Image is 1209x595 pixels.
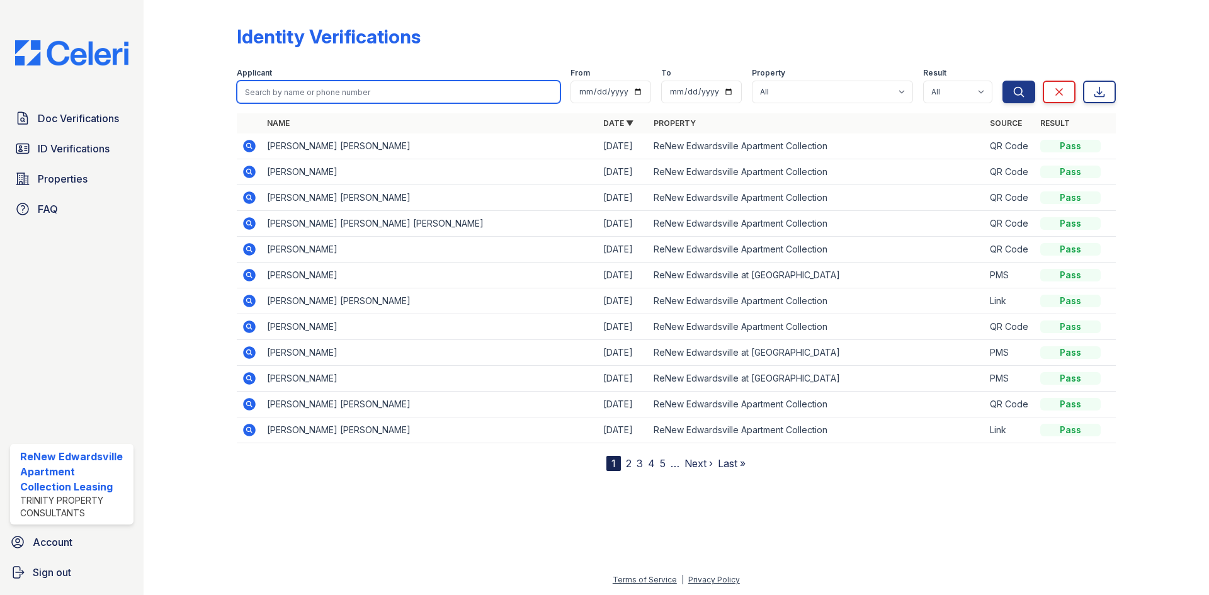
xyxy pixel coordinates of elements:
span: ID Verifications [38,141,110,156]
div: Pass [1040,191,1101,204]
a: Date ▼ [603,118,633,128]
td: ReNew Edwardsville at [GEOGRAPHIC_DATA] [649,366,985,392]
a: Next › [684,457,713,470]
a: 4 [648,457,655,470]
td: QR Code [985,237,1035,263]
label: Property [752,68,785,78]
a: 2 [626,457,632,470]
td: QR Code [985,392,1035,417]
td: [DATE] [598,237,649,263]
td: ReNew Edwardsville Apartment Collection [649,159,985,185]
a: Properties [10,166,133,191]
td: [DATE] [598,185,649,211]
label: To [661,68,671,78]
td: ReNew Edwardsville Apartment Collection [649,417,985,443]
td: PMS [985,366,1035,392]
td: ReNew Edwardsville Apartment Collection [649,392,985,417]
div: Pass [1040,243,1101,256]
a: Name [267,118,290,128]
td: PMS [985,263,1035,288]
a: ID Verifications [10,136,133,161]
td: ReNew Edwardsville Apartment Collection [649,314,985,340]
div: Pass [1040,398,1101,411]
a: Sign out [5,560,139,585]
div: Pass [1040,372,1101,385]
td: [PERSON_NAME] [PERSON_NAME] [262,185,598,211]
td: [PERSON_NAME] [PERSON_NAME] [262,133,598,159]
div: Pass [1040,320,1101,333]
td: [PERSON_NAME] [PERSON_NAME] [262,288,598,314]
a: Result [1040,118,1070,128]
div: Pass [1040,166,1101,178]
td: ReNew Edwardsville at [GEOGRAPHIC_DATA] [649,263,985,288]
td: [PERSON_NAME] [262,237,598,263]
div: Pass [1040,217,1101,230]
div: Pass [1040,295,1101,307]
td: [PERSON_NAME] [262,366,598,392]
label: Applicant [237,68,272,78]
td: Link [985,417,1035,443]
td: [DATE] [598,392,649,417]
td: [DATE] [598,263,649,288]
a: 3 [637,457,643,470]
td: ReNew Edwardsville Apartment Collection [649,288,985,314]
a: Privacy Policy [688,575,740,584]
a: Terms of Service [613,575,677,584]
div: ReNew Edwardsville Apartment Collection Leasing [20,449,128,494]
div: Identity Verifications [237,25,421,48]
td: [PERSON_NAME] [262,159,598,185]
div: Pass [1040,140,1101,152]
a: 5 [660,457,666,470]
td: [DATE] [598,211,649,237]
div: 1 [606,456,621,471]
td: [DATE] [598,417,649,443]
span: Sign out [33,565,71,580]
td: [PERSON_NAME] [262,314,598,340]
td: PMS [985,340,1035,366]
div: Trinity Property Consultants [20,494,128,519]
img: CE_Logo_Blue-a8612792a0a2168367f1c8372b55b34899dd931a85d93a1a3d3e32e68fde9ad4.png [5,40,139,65]
label: From [570,68,590,78]
td: [DATE] [598,366,649,392]
td: ReNew Edwardsville Apartment Collection [649,237,985,263]
td: [DATE] [598,340,649,366]
td: [DATE] [598,288,649,314]
td: [PERSON_NAME] [PERSON_NAME] [262,392,598,417]
td: ReNew Edwardsville Apartment Collection [649,211,985,237]
a: Last » [718,457,746,470]
td: [PERSON_NAME] [262,340,598,366]
td: ReNew Edwardsville Apartment Collection [649,185,985,211]
div: | [681,575,684,584]
span: Account [33,535,72,550]
a: Source [990,118,1022,128]
span: Doc Verifications [38,111,119,126]
div: Pass [1040,269,1101,281]
td: [PERSON_NAME] [PERSON_NAME] [PERSON_NAME] [262,211,598,237]
td: QR Code [985,211,1035,237]
a: Account [5,530,139,555]
td: QR Code [985,133,1035,159]
a: Doc Verifications [10,106,133,131]
div: Pass [1040,424,1101,436]
td: [DATE] [598,133,649,159]
td: Link [985,288,1035,314]
div: Pass [1040,346,1101,359]
td: [PERSON_NAME] [262,263,598,288]
span: Properties [38,171,88,186]
td: ReNew Edwardsville Apartment Collection [649,133,985,159]
td: QR Code [985,314,1035,340]
td: [DATE] [598,314,649,340]
td: [DATE] [598,159,649,185]
span: … [671,456,679,471]
input: Search by name or phone number [237,81,560,103]
td: QR Code [985,159,1035,185]
label: Result [923,68,946,78]
a: FAQ [10,196,133,222]
td: ReNew Edwardsville at [GEOGRAPHIC_DATA] [649,340,985,366]
td: [PERSON_NAME] [PERSON_NAME] [262,417,598,443]
span: FAQ [38,201,58,217]
td: QR Code [985,185,1035,211]
a: Property [654,118,696,128]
